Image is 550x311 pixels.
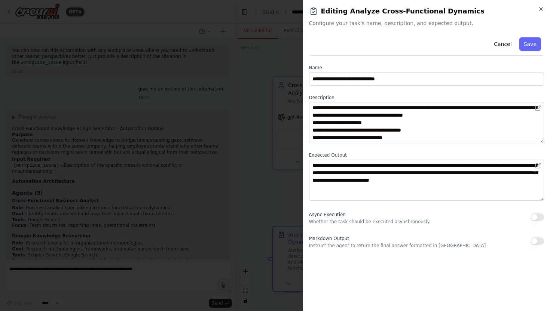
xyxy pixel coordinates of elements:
[519,37,541,51] button: Save
[309,19,544,27] span: Configure your task's name, description, and expected output.
[489,37,516,51] button: Cancel
[309,243,486,249] p: Instruct the agent to return the final answer formatted in [GEOGRAPHIC_DATA]
[309,212,346,217] span: Async Execution
[534,104,543,113] button: Open in editor
[309,6,544,16] h2: Editing Analyze Cross-Functional Dynamics
[309,95,544,101] label: Description
[309,152,544,158] label: Expected Output
[534,161,543,170] button: Open in editor
[309,236,349,241] span: Markdown Output
[309,65,544,71] label: Name
[309,219,431,225] p: Whether the task should be executed asynchronously.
